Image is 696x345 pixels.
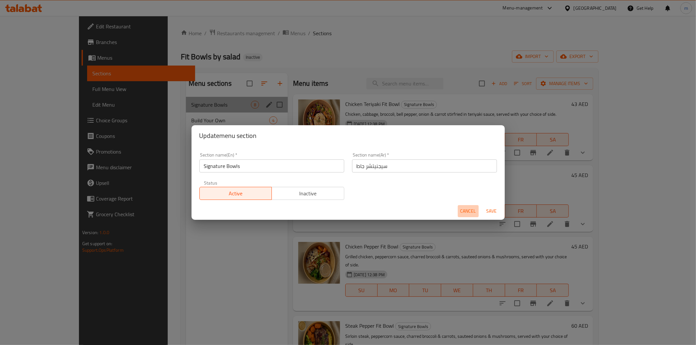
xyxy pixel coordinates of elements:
[352,159,497,172] input: Please enter section name(ar)
[271,187,344,200] button: Inactive
[481,205,502,217] button: Save
[202,189,270,198] span: Active
[199,187,272,200] button: Active
[460,207,476,215] span: Cancel
[199,130,497,141] h2: Update menu section
[199,159,344,172] input: Please enter section name(en)
[458,205,479,217] button: Cancel
[274,189,342,198] span: Inactive
[484,207,500,215] span: Save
